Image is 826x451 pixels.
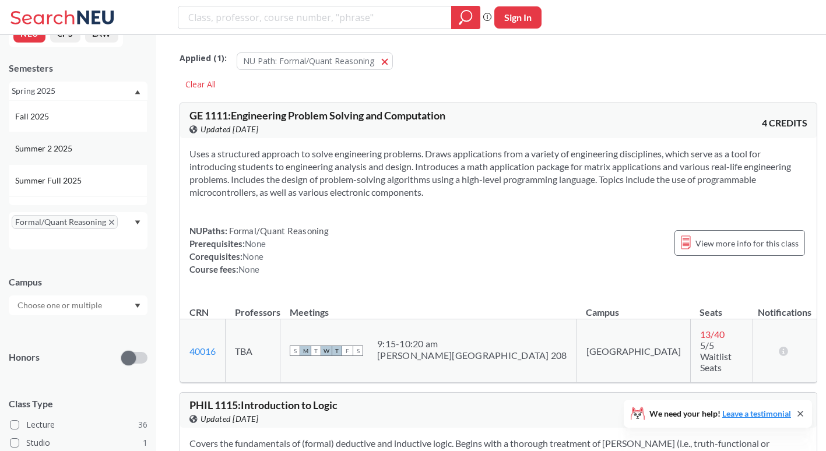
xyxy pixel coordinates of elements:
div: Semesters [9,62,147,75]
span: 13 / 40 [700,329,725,340]
span: NU Path: Formal/Quant Reasoning [243,55,374,66]
label: Studio [10,435,147,450]
span: View more info for this class [695,236,799,251]
th: Seats [690,294,753,319]
div: Spring 2025 [12,84,133,97]
span: M [300,346,311,356]
span: T [311,346,321,356]
span: 36 [138,418,147,431]
div: magnifying glass [451,6,480,29]
span: Formal/Quant ReasoningX to remove pill [12,215,118,229]
span: 1 [143,436,147,449]
input: Choose one or multiple [12,298,110,312]
span: None [245,238,266,249]
svg: Dropdown arrow [135,220,140,225]
span: T [332,346,342,356]
span: Summer Full 2025 [15,174,84,187]
section: Uses a structured approach to solve engineering problems. Draws applications from a variety of en... [189,147,807,199]
div: Clear All [180,76,222,93]
span: None [238,264,259,274]
div: 9:15 - 10:20 am [377,338,567,350]
th: Professors [226,294,280,319]
span: S [290,346,300,356]
span: None [242,251,263,262]
label: Lecture [10,417,147,432]
span: We need your help! [649,410,791,418]
div: NUPaths: Prerequisites: Corequisites: Course fees: [189,224,329,276]
span: Fall 2025 [15,110,51,123]
a: Leave a testimonial [722,408,791,418]
div: Campus [9,276,147,288]
input: Class, professor, course number, "phrase" [187,8,443,27]
span: Updated [DATE] [201,413,258,425]
div: Formal/Quant ReasoningX to remove pillDropdown arrow [9,212,147,249]
span: Updated [DATE] [201,123,258,136]
span: S [353,346,363,356]
svg: Dropdown arrow [135,90,140,94]
svg: X to remove pill [109,220,114,225]
td: TBA [226,319,280,383]
th: Meetings [280,294,577,319]
button: Sign In [494,6,542,29]
span: Formal/Quant Reasoning [227,225,329,236]
div: [PERSON_NAME][GEOGRAPHIC_DATA] 208 [377,350,567,361]
span: 5/5 Waitlist Seats [700,340,732,373]
div: Dropdown arrow [9,295,147,315]
span: Summer 2 2025 [15,142,75,155]
button: NU Path: Formal/Quant Reasoning [237,52,393,70]
div: Spring 2025Dropdown arrowFall 2025Summer 2 2025Summer Full 2025Summer 1 2025Spring 2025Fall 2024S... [9,82,147,100]
td: [GEOGRAPHIC_DATA] [577,319,690,383]
span: GE 1111 : Engineering Problem Solving and Computation [189,109,445,122]
span: W [321,346,332,356]
span: Applied ( 1 ): [180,52,227,65]
span: Class Type [9,397,147,410]
th: Notifications [753,294,817,319]
div: CRN [189,306,209,319]
span: 4 CREDITS [762,117,807,129]
span: PHIL 1115 : Introduction to Logic [189,399,338,411]
svg: Dropdown arrow [135,304,140,308]
span: F [342,346,353,356]
svg: magnifying glass [459,9,473,26]
a: 40016 [189,346,216,357]
th: Campus [577,294,690,319]
p: Honors [9,351,40,364]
